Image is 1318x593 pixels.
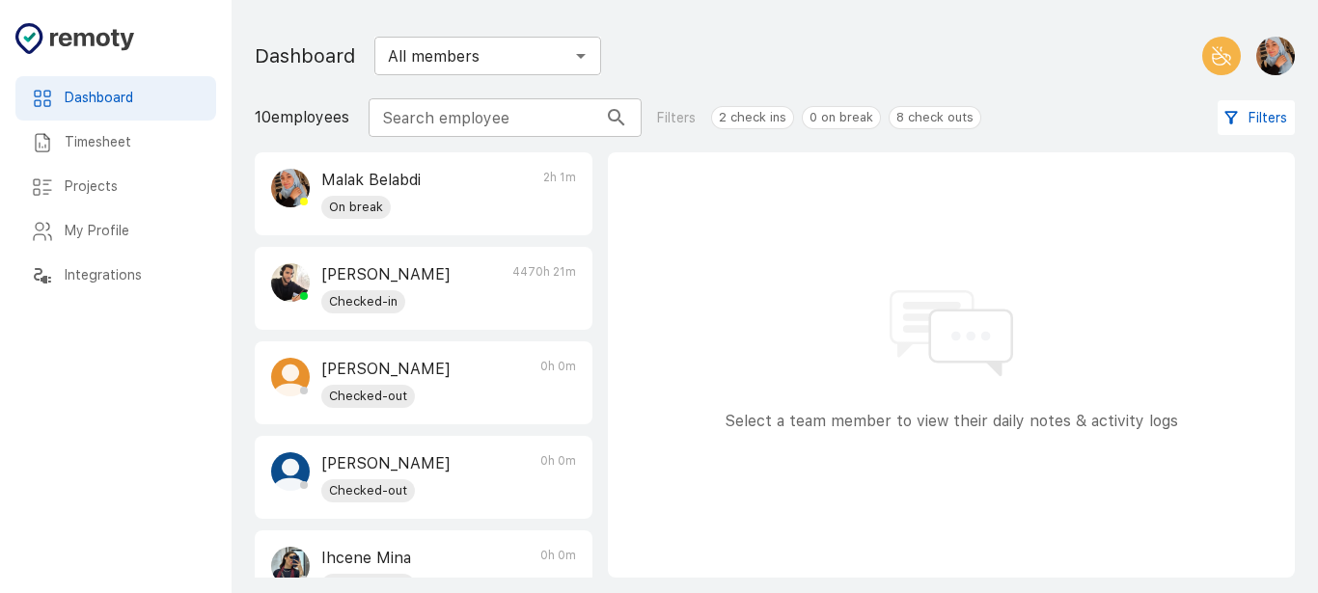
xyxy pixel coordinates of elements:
[321,263,451,286] p: [PERSON_NAME]
[725,410,1178,433] p: Select a team member to view their daily notes & activity logs
[65,132,201,153] h6: Timesheet
[65,88,201,109] h6: Dashboard
[567,42,594,69] button: Open
[1256,37,1295,75] img: Malak Belabdi
[321,481,415,500] span: Checked-out
[803,108,880,127] span: 0 on break
[712,108,793,127] span: 2 check ins
[15,165,216,209] div: Projects
[65,176,201,198] h6: Projects
[321,452,451,475] p: [PERSON_NAME]
[65,221,201,242] h6: My Profile
[540,358,576,408] p: 0h 0m
[321,169,421,192] p: Malak Belabdi
[271,169,310,207] img: Malak Belabdi
[15,121,216,165] div: Timesheet
[255,106,349,129] p: 10 employees
[15,254,216,298] div: Integrations
[321,387,415,406] span: Checked-out
[321,198,391,217] span: On break
[65,265,201,286] h6: Integrations
[271,452,310,491] img: Yasmine Habel
[321,547,415,570] p: Ihcene Mina
[890,108,980,127] span: 8 check outs
[543,169,576,219] p: 2h 1m
[1249,29,1295,83] button: Malak Belabdi
[255,40,355,71] h1: Dashboard
[1218,100,1295,136] button: Filters
[15,76,216,121] div: Dashboard
[321,292,405,311] span: Checked-in
[512,263,576,313] p: 4470h 21m
[802,106,881,129] div: 0 on break
[711,106,794,129] div: 2 check ins
[1202,37,1241,75] button: End your break
[271,547,310,585] img: Ihcene Mina
[271,263,310,302] img: Dhiya Kellouche
[321,358,451,381] p: [PERSON_NAME]
[657,108,696,128] p: Filters
[271,358,310,396] img: Sami MEHADJI
[889,106,981,129] div: 8 check outs
[15,209,216,254] div: My Profile
[540,452,576,502] p: 0h 0m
